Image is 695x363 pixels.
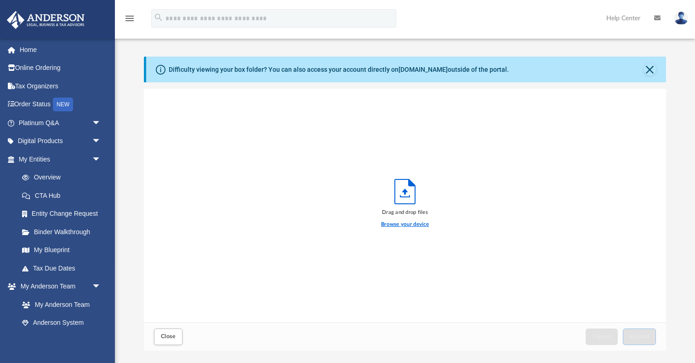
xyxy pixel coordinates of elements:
button: Cancel [586,328,618,345]
a: My Anderson Team [13,295,106,314]
a: Tax Organizers [6,77,115,95]
a: Online Ordering [6,59,115,77]
a: menu [124,17,135,24]
button: Close [154,328,182,345]
span: arrow_drop_down [92,114,110,133]
div: Upload [144,89,666,351]
div: Difficulty viewing your box folder? You can also access your account directly on outside of the p... [169,65,509,75]
a: Tax Due Dates [13,259,115,277]
button: Close [644,63,656,76]
div: NEW [53,98,73,111]
img: Anderson Advisors Platinum Portal [4,11,87,29]
a: My Entitiesarrow_drop_down [6,150,115,168]
a: Order StatusNEW [6,95,115,114]
img: User Pic [674,12,688,25]
a: Overview [13,168,115,187]
a: Client Referrals [13,332,110,350]
a: My Blueprint [13,241,110,259]
a: Binder Walkthrough [13,223,115,241]
a: Anderson System [13,314,110,332]
a: Platinum Q&Aarrow_drop_down [6,114,115,132]
i: menu [124,13,135,24]
a: My Anderson Teamarrow_drop_down [6,277,110,296]
a: Home [6,40,115,59]
a: CTA Hub [13,186,115,205]
span: Cancel [592,334,611,339]
a: [DOMAIN_NAME] [399,66,448,73]
span: arrow_drop_down [92,277,110,296]
span: arrow_drop_down [92,150,110,169]
span: Close [161,334,176,339]
div: Drag and drop files [381,208,429,217]
span: arrow_drop_down [92,132,110,151]
a: Digital Productsarrow_drop_down [6,132,115,150]
a: Entity Change Request [13,205,115,223]
i: search [154,12,164,23]
label: Browse your device [381,220,429,229]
